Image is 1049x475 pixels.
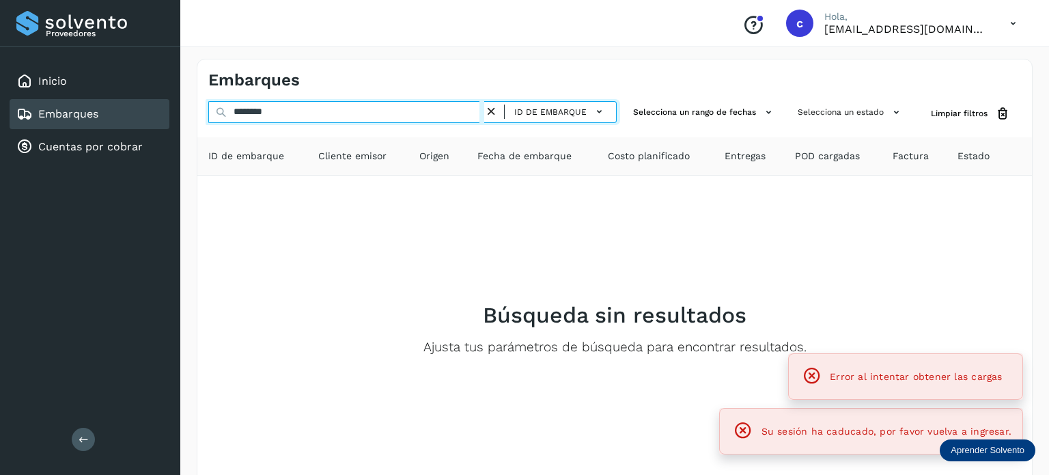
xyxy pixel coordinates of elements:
[761,426,1011,437] span: Su sesión ha caducado, por favor vuelva a ingresar.
[46,29,164,38] p: Proveedores
[893,149,929,163] span: Factura
[10,132,169,162] div: Cuentas por cobrar
[514,106,587,118] span: ID de embarque
[38,140,143,153] a: Cuentas por cobrar
[957,149,990,163] span: Estado
[10,99,169,129] div: Embarques
[951,445,1024,456] p: Aprender Solvento
[208,149,284,163] span: ID de embarque
[824,11,988,23] p: Hola,
[477,149,572,163] span: Fecha de embarque
[830,371,1002,382] span: Error al intentar obtener las cargas
[318,149,387,163] span: Cliente emisor
[824,23,988,36] p: cuentasespeciales8_met@castores.com.mx
[419,149,449,163] span: Origen
[608,149,690,163] span: Costo planificado
[208,70,300,90] h4: Embarques
[792,101,909,124] button: Selecciona un estado
[38,107,98,120] a: Embarques
[38,74,67,87] a: Inicio
[795,149,860,163] span: POD cargadas
[10,66,169,96] div: Inicio
[725,149,766,163] span: Entregas
[920,101,1021,126] button: Limpiar filtros
[940,439,1035,461] div: Aprender Solvento
[510,102,611,122] button: ID de embarque
[931,107,988,120] span: Limpiar filtros
[628,101,781,124] button: Selecciona un rango de fechas
[423,340,807,355] p: Ajusta tus parámetros de búsqueda para encontrar resultados.
[483,302,746,328] h2: Búsqueda sin resultados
